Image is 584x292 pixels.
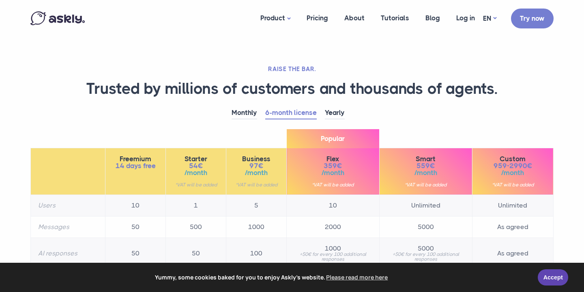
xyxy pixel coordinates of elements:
[113,156,158,162] span: Freemium
[387,156,465,162] span: Smart
[538,269,568,286] a: Accept
[387,162,465,169] span: 559€
[234,162,279,169] span: 97€
[294,169,372,176] span: /month
[480,156,546,162] span: Custom
[166,238,226,269] td: 50
[387,245,465,252] span: 5000
[336,2,373,34] a: About
[294,162,372,169] span: 359€
[105,238,166,269] td: 50
[173,156,219,162] span: Starter
[387,182,465,187] small: *VAT will be added
[287,129,379,148] span: Popular
[30,79,554,99] h1: Trusted by millions of customers and thousands of agents.
[373,2,417,34] a: Tutorials
[173,182,219,187] small: *VAT will be added
[173,162,219,169] span: 54€
[105,195,166,216] td: 10
[234,156,279,162] span: Business
[226,238,287,269] td: 100
[226,216,287,238] td: 1000
[325,271,389,283] a: learn more about cookies
[448,2,483,34] a: Log in
[483,13,496,24] a: EN
[166,195,226,216] td: 1
[480,162,546,169] span: 959-2990€
[480,169,546,176] span: /month
[480,250,546,257] span: As agreed
[472,216,553,238] td: As agreed
[294,156,372,162] span: Flex
[232,107,257,119] a: Monthly
[417,2,448,34] a: Blog
[252,2,298,35] a: Product
[287,216,380,238] td: 2000
[387,169,465,176] span: /month
[294,182,372,187] small: *VAT will be added
[234,182,279,187] small: *VAT will be added
[234,169,279,176] span: /month
[511,9,554,28] a: Try now
[294,245,372,252] span: 1000
[265,107,317,119] a: 6-month license
[472,195,553,216] td: Unlimited
[30,11,85,25] img: Askly
[294,252,372,262] small: +50€ for every 100 additional responses
[105,216,166,238] td: 50
[31,195,105,216] th: Users
[30,65,554,73] h2: RAISE THE BAR.
[298,2,336,34] a: Pricing
[31,238,105,269] th: AI responses
[173,169,219,176] span: /month
[31,216,105,238] th: Messages
[480,182,546,187] small: *VAT will be added
[379,195,472,216] td: Unlimited
[226,195,287,216] td: 5
[113,162,158,169] span: 14 days free
[325,107,345,119] a: Yearly
[379,216,472,238] td: 5000
[166,216,226,238] td: 500
[387,252,465,262] small: +50€ for every 100 additional responses
[12,271,532,283] span: Yummy, some cookies baked for you to enjoy Askly's website.
[287,195,380,216] td: 10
